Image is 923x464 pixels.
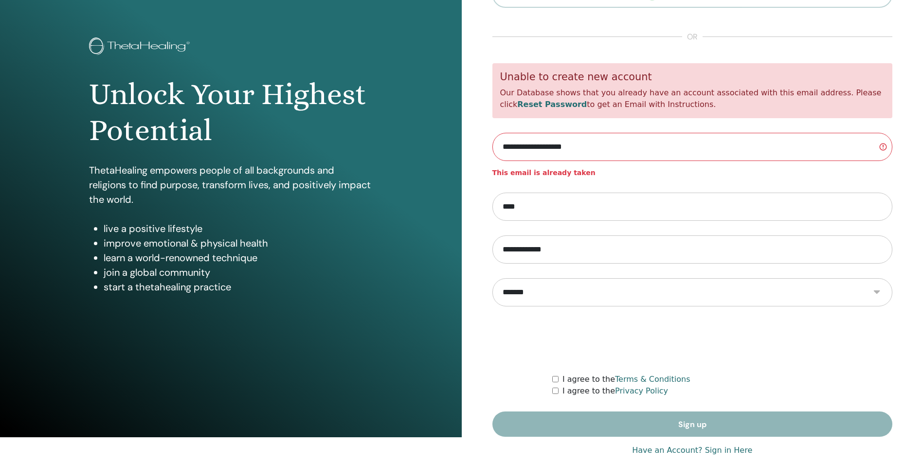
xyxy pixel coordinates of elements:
li: join a global community [104,265,372,280]
a: Reset Password [517,100,587,109]
span: or [682,31,703,43]
a: Terms & Conditions [615,375,690,384]
a: Have an Account? Sign in Here [632,445,752,456]
label: I agree to the [562,385,668,397]
a: Privacy Policy [615,386,668,395]
iframe: reCAPTCHA [618,321,766,359]
div: Our Database shows that you already have an account associated with this email address. Please cl... [492,63,893,118]
li: start a thetahealing practice [104,280,372,294]
label: I agree to the [562,374,690,385]
strong: This email is already taken [492,169,596,177]
h1: Unlock Your Highest Potential [89,76,372,149]
li: learn a world-renowned technique [104,250,372,265]
li: live a positive lifestyle [104,221,372,236]
p: ThetaHealing empowers people of all backgrounds and religions to find purpose, transform lives, a... [89,163,372,207]
h5: Unable to create new account [500,71,885,83]
li: improve emotional & physical health [104,236,372,250]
